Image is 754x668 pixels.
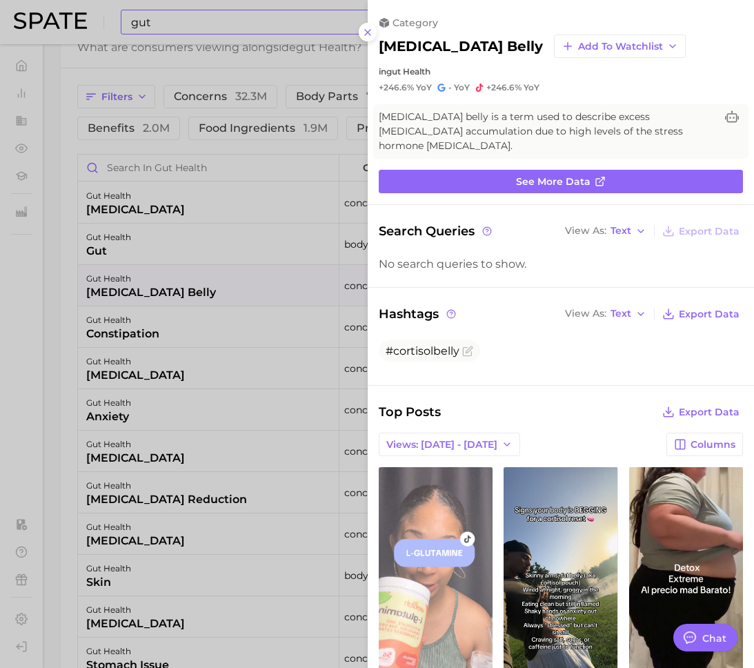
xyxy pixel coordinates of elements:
[379,433,520,456] button: Views: [DATE] - [DATE]
[554,35,686,58] button: Add to Watchlist
[691,439,735,451] span: Columns
[379,402,441,422] span: Top Posts
[659,402,743,422] button: Export Data
[565,227,606,235] span: View As
[679,406,740,418] span: Export Data
[462,346,473,357] button: Flag as miscategorized or irrelevant
[486,82,522,92] span: +246.6%
[379,110,715,153] span: [MEDICAL_DATA] belly is a term used to describe excess [MEDICAL_DATA] accumulation due to high le...
[379,170,743,193] a: See more data
[379,82,414,92] span: +246.6%
[416,82,432,93] span: YoY
[679,308,740,320] span: Export Data
[562,222,650,240] button: View AsText
[379,304,458,324] span: Hashtags
[379,66,743,77] div: in
[578,41,663,52] span: Add to Watchlist
[386,66,430,77] span: gut health
[524,82,539,93] span: YoY
[565,310,606,317] span: View As
[379,38,543,55] h2: [MEDICAL_DATA] belly
[393,17,438,29] span: category
[666,433,743,456] button: Columns
[454,82,470,93] span: YoY
[379,222,494,241] span: Search Queries
[611,310,631,317] span: Text
[659,304,743,324] button: Export Data
[659,222,743,241] button: Export Data
[386,344,459,357] span: #cortisolbelly
[611,227,631,235] span: Text
[379,257,743,271] div: No search queries to show.
[448,82,452,92] span: -
[516,176,591,188] span: See more data
[562,305,650,323] button: View AsText
[386,439,497,451] span: Views: [DATE] - [DATE]
[679,226,740,237] span: Export Data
